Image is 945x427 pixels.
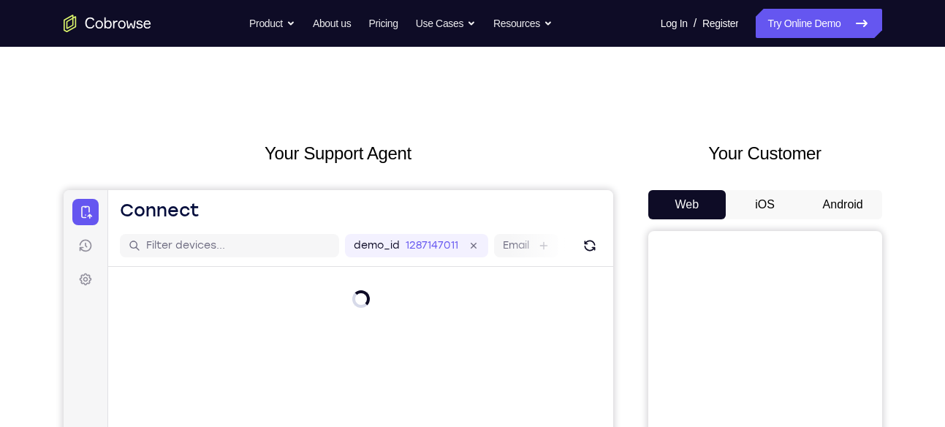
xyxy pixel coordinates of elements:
[64,15,151,32] a: Go to the home page
[702,9,738,38] a: Register
[515,44,538,67] button: Refresh
[313,9,351,38] a: About us
[83,48,267,63] input: Filter devices...
[249,9,295,38] button: Product
[726,190,804,219] button: iOS
[756,9,881,38] a: Try Online Demo
[648,140,882,167] h2: Your Customer
[694,15,697,32] span: /
[493,9,553,38] button: Resources
[290,48,336,63] label: demo_id
[9,9,35,35] a: Connect
[64,140,613,167] h2: Your Support Agent
[9,42,35,69] a: Sessions
[56,9,136,32] h1: Connect
[368,9,398,38] a: Pricing
[416,9,476,38] button: Use Cases
[804,190,882,219] button: Android
[661,9,688,38] a: Log In
[648,190,726,219] button: Web
[439,48,466,63] label: Email
[9,76,35,102] a: Settings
